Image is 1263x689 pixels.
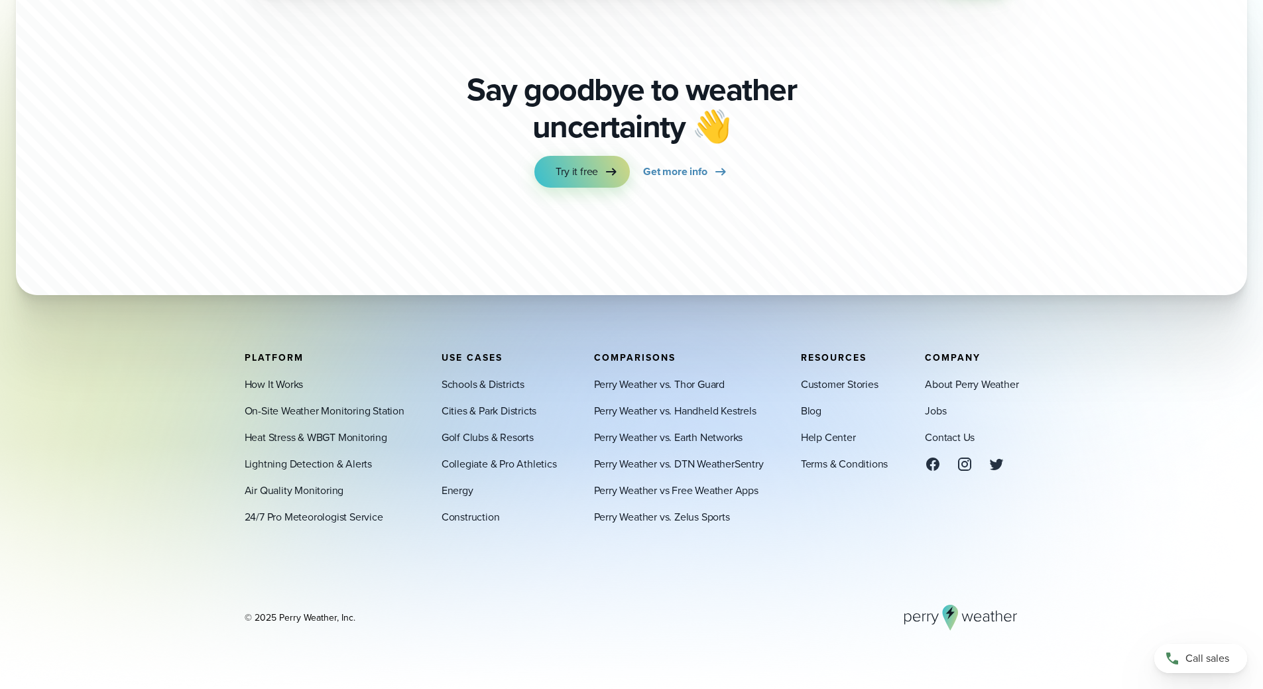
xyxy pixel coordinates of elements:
a: Construction [442,509,500,525]
a: Perry Weather vs. Thor Guard [594,376,725,392]
p: Say goodbye to weather uncertainty 👋 [462,71,802,145]
div: © 2025 Perry Weather, Inc. [245,611,355,624]
span: Comparisons [594,350,676,364]
a: About Perry Weather [925,376,1018,392]
a: Customer Stories [801,376,878,392]
span: Call sales [1185,651,1229,666]
span: Company [925,350,981,364]
a: Schools & Districts [442,376,524,392]
a: Blog [801,403,821,418]
a: Golf Clubs & Resorts [442,429,534,445]
a: Terms & Conditions [801,456,888,471]
a: Perry Weather vs. Zelus Sports [594,509,730,525]
a: Cities & Park Districts [442,403,536,418]
span: Resources [801,350,867,364]
a: Perry Weather vs. Handheld Kestrels [594,403,756,418]
span: Platform [245,350,304,364]
span: Try it free [556,164,598,180]
a: Get more info [643,156,728,188]
a: Try it free [534,156,630,188]
a: Call sales [1154,644,1247,673]
a: Jobs [925,403,946,418]
span: Get more info [643,164,707,180]
a: How It Works [245,376,304,392]
a: 24/7 Pro Meteorologist Service [245,509,383,525]
a: Perry Weather vs Free Weather Apps [594,482,758,498]
a: Perry Weather vs. Earth Networks [594,429,743,445]
a: Air Quality Monitoring [245,482,344,498]
a: Help Center [801,429,856,445]
a: Perry Weather vs. DTN WeatherSentry [594,456,764,471]
span: Use Cases [442,350,503,364]
a: On-Site Weather Monitoring Station [245,403,404,418]
a: Contact Us [925,429,975,445]
a: Energy [442,482,473,498]
a: Collegiate & Pro Athletics [442,456,557,471]
a: Heat Stress & WBGT Monitoring [245,429,387,445]
a: Lightning Detection & Alerts [245,456,372,471]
